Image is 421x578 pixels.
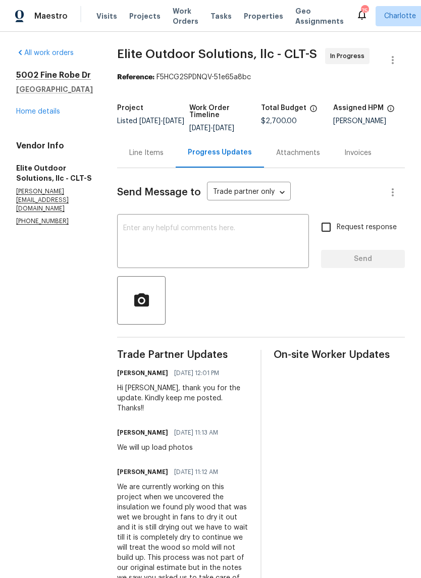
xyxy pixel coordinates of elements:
[163,118,184,125] span: [DATE]
[117,428,168,438] h6: [PERSON_NAME]
[295,6,344,26] span: Geo Assignments
[244,11,283,21] span: Properties
[274,350,405,360] span: On-site Worker Updates
[309,104,318,118] span: The total cost of line items that have been proposed by Opendoor. This sum includes line items th...
[117,368,168,378] h6: [PERSON_NAME]
[330,51,369,61] span: In Progress
[96,11,117,21] span: Visits
[276,148,320,158] div: Attachments
[129,11,161,21] span: Projects
[16,49,74,57] a: All work orders
[173,6,198,26] span: Work Orders
[333,104,384,112] h5: Assigned HPM
[117,118,184,125] span: Listed
[16,163,93,183] h5: Elite Outdoor Solutions, llc - CLT-S
[174,368,219,378] span: [DATE] 12:01 PM
[117,187,201,197] span: Send Message to
[174,467,218,477] span: [DATE] 11:12 AM
[207,184,291,201] div: Trade partner only
[210,13,232,20] span: Tasks
[117,104,143,112] h5: Project
[261,104,306,112] h5: Total Budget
[117,72,405,82] div: F5HCG2SPDNQV-51e65a8bc
[34,11,68,21] span: Maestro
[337,222,397,233] span: Request response
[188,147,252,157] div: Progress Updates
[189,125,234,132] span: -
[387,104,395,118] span: The hpm assigned to this work order.
[333,118,405,125] div: [PERSON_NAME]
[129,148,164,158] div: Line Items
[16,108,60,115] a: Home details
[189,125,210,132] span: [DATE]
[174,428,218,438] span: [DATE] 11:13 AM
[344,148,372,158] div: Invoices
[117,74,154,81] b: Reference:
[213,125,234,132] span: [DATE]
[261,118,297,125] span: $2,700.00
[361,6,368,16] div: 75
[117,350,248,360] span: Trade Partner Updates
[117,383,248,413] div: Hi [PERSON_NAME], thank you for the update. Kindly keep me posted. Thanks!!
[117,467,168,477] h6: [PERSON_NAME]
[384,11,416,21] span: Charlotte
[139,118,161,125] span: [DATE]
[139,118,184,125] span: -
[117,443,224,453] div: We will up load photos
[189,104,261,119] h5: Work Order Timeline
[117,48,317,60] span: Elite Outdoor Solutions, llc - CLT-S
[16,141,93,151] h4: Vendor Info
